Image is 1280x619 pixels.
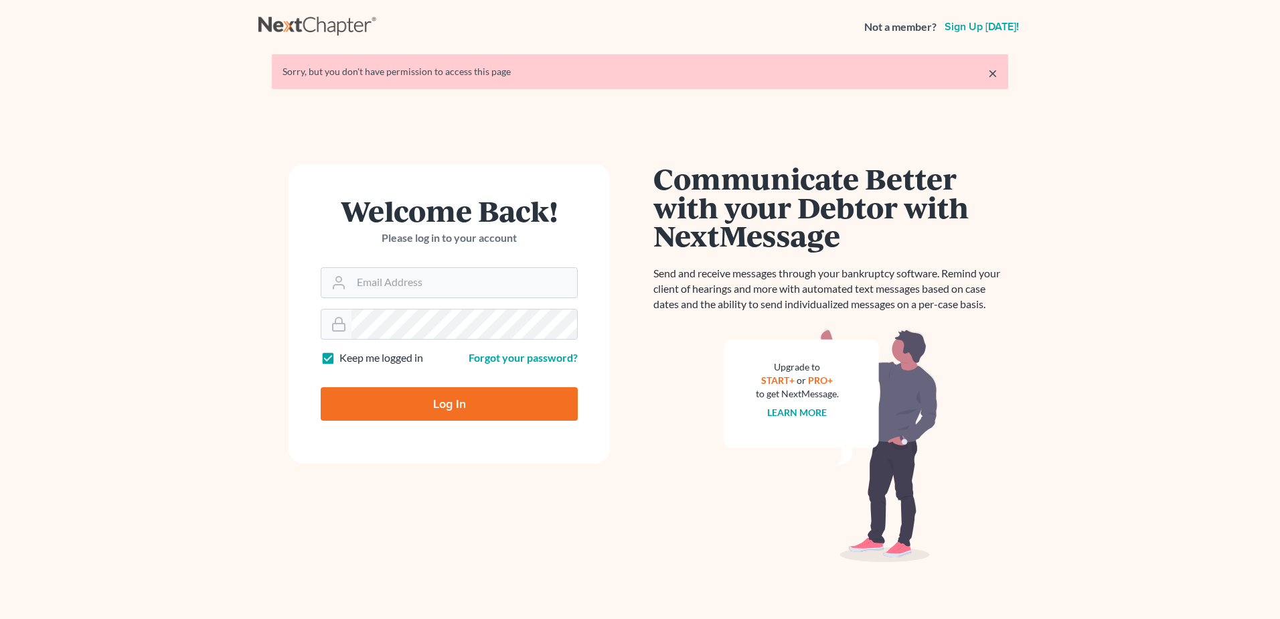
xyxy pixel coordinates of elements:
[762,374,795,386] a: START+
[942,21,1022,32] a: Sign up [DATE]!
[864,19,937,35] strong: Not a member?
[756,360,839,374] div: Upgrade to
[768,407,827,418] a: Learn more
[724,328,938,563] img: nextmessage_bg-59042aed3d76b12b5cd301f8e5b87938c9018125f34e5fa2b7a6b67550977c72.svg
[756,387,839,401] div: to get NextMessage.
[988,65,997,81] a: ×
[653,266,1008,312] p: Send and receive messages through your bankruptcy software. Remind your client of hearings and mo...
[321,196,578,225] h1: Welcome Back!
[321,230,578,246] p: Please log in to your account
[809,374,833,386] a: PRO+
[653,164,1008,250] h1: Communicate Better with your Debtor with NextMessage
[339,350,423,366] label: Keep me logged in
[469,351,578,364] a: Forgot your password?
[351,268,577,297] input: Email Address
[797,374,807,386] span: or
[283,65,997,78] div: Sorry, but you don't have permission to access this page
[321,387,578,421] input: Log In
